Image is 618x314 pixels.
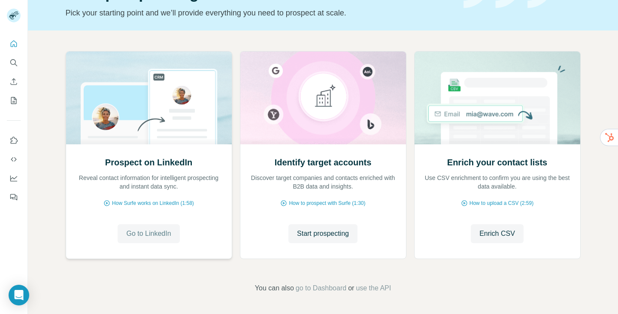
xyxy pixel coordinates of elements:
[414,52,581,144] img: Enrich your contact lists
[112,199,194,207] span: How Surfe works on LinkedIn (1:58)
[356,283,391,293] button: use the API
[289,199,365,207] span: How to prospect with Surfe (1:30)
[249,174,397,191] p: Discover target companies and contacts enriched with B2B data and insights.
[423,174,572,191] p: Use CSV enrichment to confirm you are using the best data available.
[7,133,21,148] button: Use Surfe on LinkedIn
[479,229,515,239] span: Enrich CSV
[288,224,357,243] button: Start prospecting
[297,229,349,239] span: Start prospecting
[118,224,179,243] button: Go to LinkedIn
[348,283,354,293] span: or
[255,283,294,293] span: You can also
[7,36,21,52] button: Quick start
[7,152,21,167] button: Use Surfe API
[75,174,223,191] p: Reveal contact information for intelligent prospecting and instant data sync.
[7,74,21,89] button: Enrich CSV
[66,52,232,144] img: Prospect on LinkedIn
[7,171,21,186] button: Dashboard
[470,199,533,207] span: How to upload a CSV (2:59)
[126,229,171,239] span: Go to LinkedIn
[66,7,453,19] p: Pick your starting point and we’ll provide everything you need to prospect at scale.
[7,189,21,205] button: Feedback
[240,52,406,144] img: Identify target accounts
[296,283,346,293] button: go to Dashboard
[275,156,372,168] h2: Identify target accounts
[471,224,524,243] button: Enrich CSV
[7,55,21,70] button: Search
[105,156,192,168] h2: Prospect on LinkedIn
[447,156,547,168] h2: Enrich your contact lists
[7,93,21,108] button: My lists
[9,285,29,305] div: Open Intercom Messenger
